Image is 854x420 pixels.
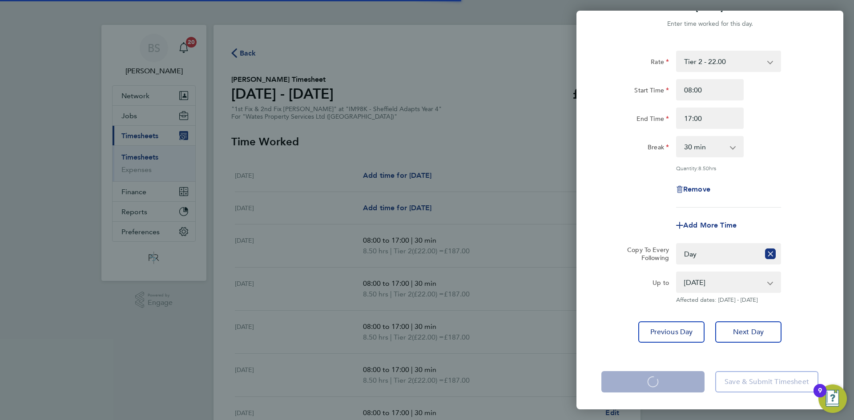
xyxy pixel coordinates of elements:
button: Reset selection [765,244,776,264]
label: Break [648,143,669,154]
div: Quantity: hrs [676,164,781,172]
span: Affected dates: [DATE] - [DATE] [676,296,781,304]
button: Previous Day [638,321,705,343]
div: Enter time worked for this day. [576,19,843,29]
span: 8.50 [698,164,709,172]
span: Previous Day [650,328,693,336]
button: Add More Time [676,222,737,229]
label: End Time [636,115,669,125]
label: Copy To Every Following [620,246,669,262]
input: E.g. 08:00 [676,79,744,100]
input: E.g. 18:00 [676,108,744,129]
label: Up to [653,279,669,289]
button: Remove [676,186,710,193]
label: Rate [651,58,669,68]
label: Start Time [634,86,669,97]
span: Remove [683,185,710,193]
button: Open Resource Center, 9 new notifications [818,384,847,413]
button: Next Day [715,321,781,343]
div: 9 [818,391,822,402]
span: Add More Time [683,221,737,229]
span: Next Day [733,328,764,336]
